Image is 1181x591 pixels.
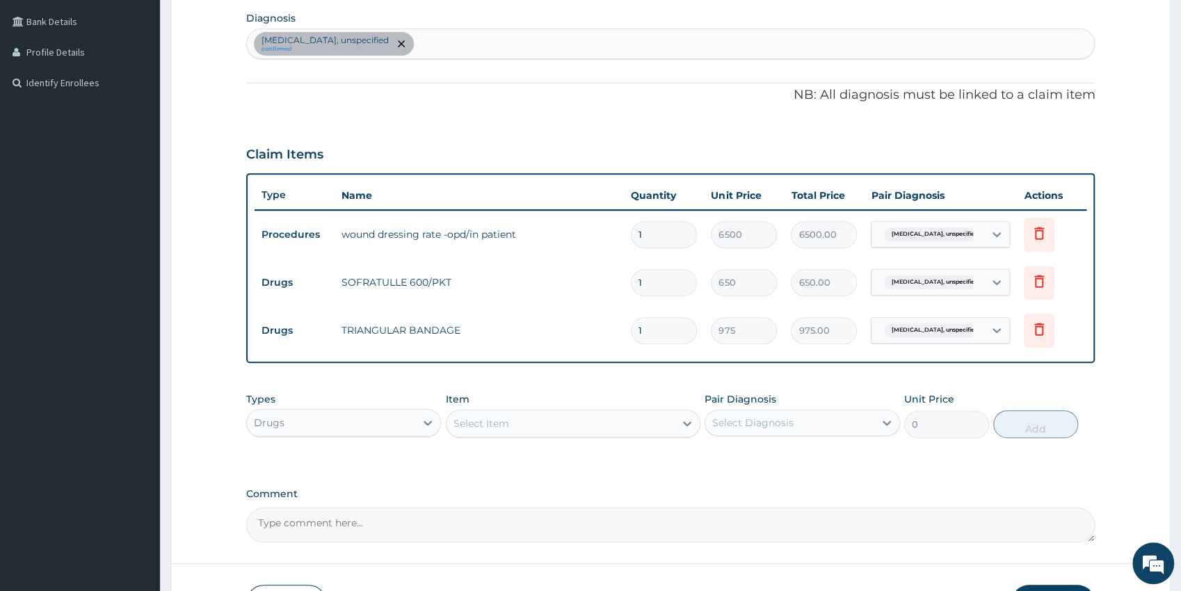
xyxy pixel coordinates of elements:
button: Add [993,410,1078,438]
label: Types [246,394,275,405]
span: remove selection option [395,38,408,50]
span: [MEDICAL_DATA], unspecified [884,227,985,241]
label: Comment [246,488,1095,500]
img: d_794563401_company_1708531726252_794563401 [26,70,56,104]
label: Diagnosis [246,11,296,25]
td: wound dressing rate -opd/in patient [335,220,625,248]
td: Drugs [255,318,335,343]
th: Pair Diagnosis [864,181,1017,209]
div: Select Item [453,416,509,430]
span: [MEDICAL_DATA], unspecified [884,323,985,337]
label: Pair Diagnosis [705,392,776,406]
th: Name [335,181,625,209]
div: Drugs [254,416,284,430]
th: Type [255,182,335,208]
span: [MEDICAL_DATA], unspecified [884,275,985,289]
td: Drugs [255,270,335,295]
td: Procedures [255,222,335,248]
textarea: Type your message and hit 'Enter' [7,380,265,428]
p: NB: All diagnosis must be linked to a claim item [246,86,1095,104]
th: Total Price [784,181,864,209]
div: Minimize live chat window [228,7,262,40]
th: Quantity [624,181,704,209]
th: Unit Price [704,181,784,209]
th: Actions [1017,181,1086,209]
p: [MEDICAL_DATA], unspecified [262,35,389,46]
label: Item [446,392,469,406]
label: Unit Price [904,392,954,406]
span: We're online! [81,175,192,316]
div: Chat with us now [72,78,234,96]
small: confirmed [262,46,389,53]
h3: Claim Items [246,147,323,163]
div: Select Diagnosis [712,416,794,430]
td: SOFRATULLE 600/PKT [335,268,625,296]
td: TRIANGULAR BANDAGE [335,316,625,344]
